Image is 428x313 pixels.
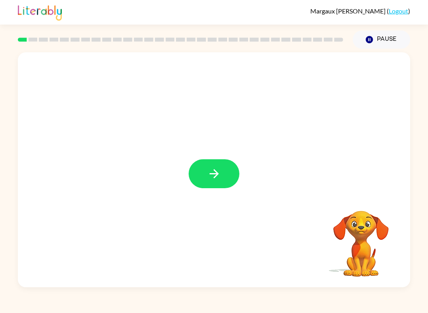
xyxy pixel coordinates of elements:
[321,198,401,278] video: Your browser must support playing .mp4 files to use Literably. Please try using another browser.
[389,7,408,15] a: Logout
[18,3,62,21] img: Literably
[353,31,410,49] button: Pause
[310,7,410,15] div: ( )
[310,7,387,15] span: Margaux [PERSON_NAME]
